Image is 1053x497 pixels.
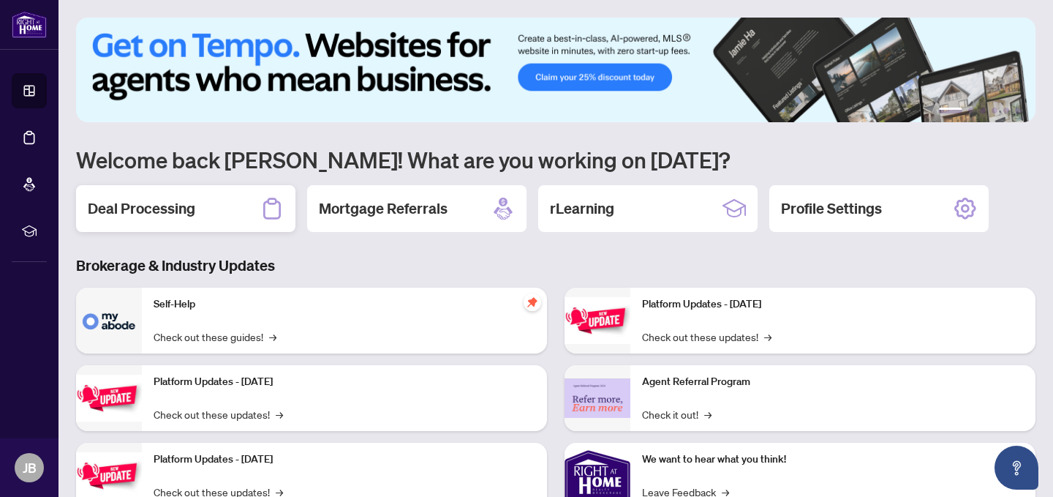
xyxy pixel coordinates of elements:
img: Self-Help [76,288,142,354]
button: 3 [980,108,986,113]
a: Check out these updates!→ [642,329,771,345]
span: → [704,406,712,422]
img: Agent Referral Program [565,378,630,419]
h3: Brokerage & Industry Updates [76,255,1035,276]
img: Platform Updates - June 23, 2025 [565,297,630,343]
h2: rLearning [550,198,614,219]
h1: Welcome back [PERSON_NAME]! What are you working on [DATE]? [76,146,1035,173]
a: Check out these updates!→ [154,406,283,422]
p: Self-Help [154,296,535,313]
p: Platform Updates - [DATE] [642,296,1024,313]
button: 6 [1015,108,1021,113]
button: 5 [1003,108,1009,113]
span: → [764,329,771,345]
p: Platform Updates - [DATE] [154,452,535,468]
p: We want to hear what you think! [642,452,1024,468]
img: logo [12,11,47,38]
span: pushpin [524,294,541,311]
p: Platform Updates - [DATE] [154,374,535,390]
a: Check out these guides!→ [154,329,276,345]
button: 1 [939,108,962,113]
a: Check it out!→ [642,406,712,422]
span: → [276,406,283,422]
span: → [269,329,276,345]
img: Platform Updates - September 16, 2025 [76,375,142,421]
img: Slide 0 [76,18,1035,122]
button: Open asap [994,446,1038,490]
h2: Profile Settings [781,198,882,219]
button: 4 [992,108,997,113]
p: Agent Referral Program [642,374,1024,390]
button: 2 [968,108,974,113]
h2: Deal Processing [88,198,195,219]
h2: Mortgage Referrals [319,198,448,219]
span: JB [23,457,37,478]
